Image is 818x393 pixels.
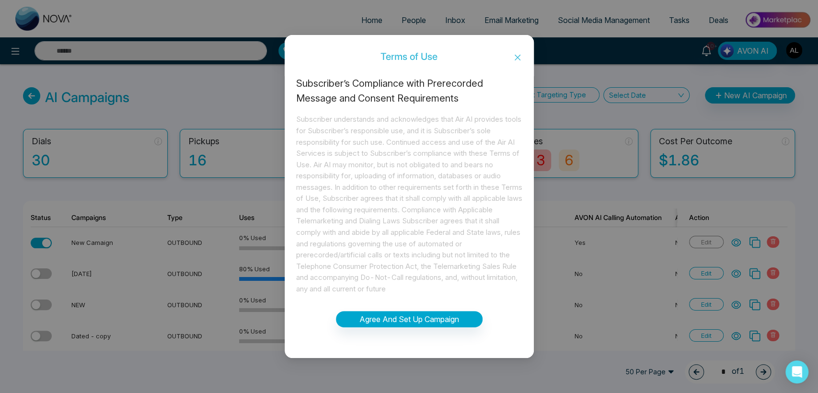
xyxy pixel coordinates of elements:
[785,360,808,383] div: Open Intercom Messenger
[285,51,534,62] div: Terms of Use
[296,114,522,294] div: Subscriber understands and acknowledges that Air AI provides tools for Subscriber’s responsible u...
[514,54,521,61] span: close
[336,311,483,327] button: Agree And Set Up Campaign
[296,76,522,106] div: Subscriber’s Compliance with Prerecorded Message and Consent Requirements
[501,45,534,70] button: Close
